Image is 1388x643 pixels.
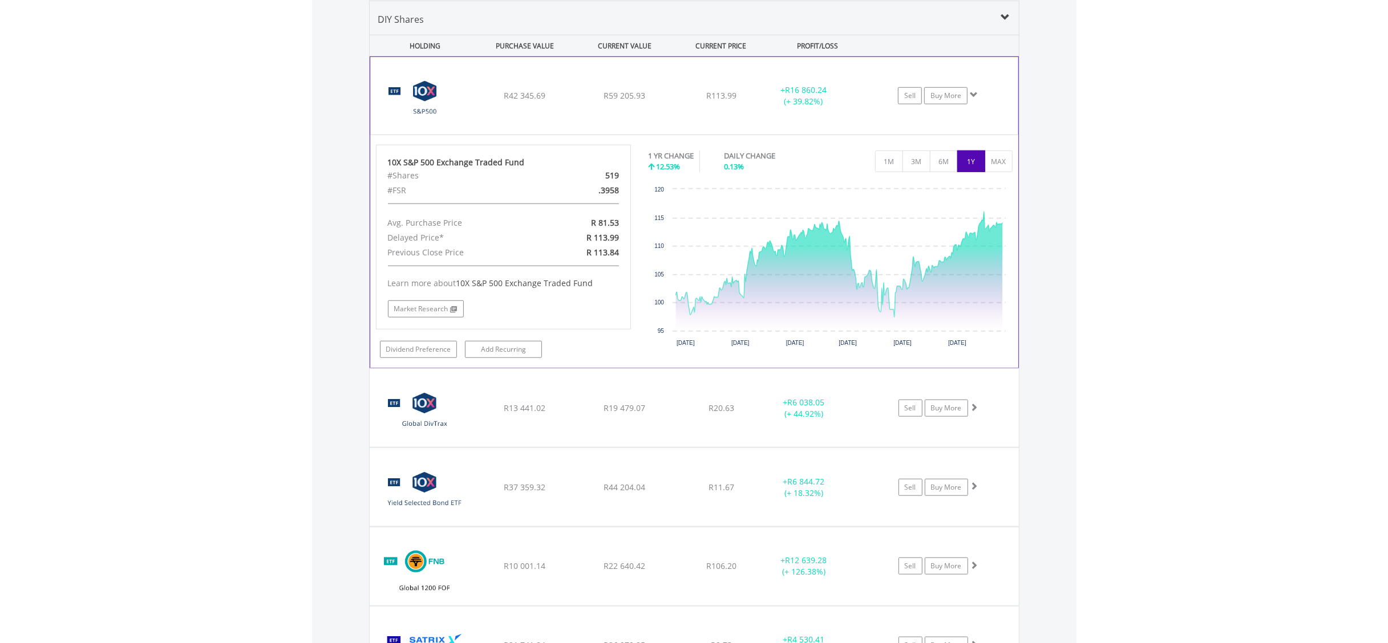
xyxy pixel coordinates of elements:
span: R22 640.42 [604,560,645,571]
span: R13 441.02 [504,402,545,413]
text: 115 [654,215,664,221]
div: + (+ 39.82%) [760,84,846,107]
a: Sell [899,479,922,496]
text: [DATE] [786,340,804,346]
a: Market Research [388,300,464,318]
span: DIY Shares [378,13,424,26]
img: TFSA.FNBEQF.png [375,542,474,603]
text: 95 [658,328,665,334]
img: TFSA.CSP500.png [376,71,474,132]
a: Buy More [925,479,968,496]
div: + (+ 18.32%) [761,476,847,499]
span: R44 204.04 [604,482,645,493]
div: Previous Close Price [379,245,545,260]
div: #Shares [379,168,545,183]
text: 100 [654,299,664,306]
a: Buy More [924,87,968,104]
span: R59 205.93 [604,90,645,101]
text: [DATE] [839,340,857,346]
div: HOLDING [370,35,474,56]
span: R16 860.24 [785,84,827,95]
button: MAX [985,150,1013,172]
span: R19 479.07 [604,402,645,413]
span: R37 359.32 [504,482,545,493]
span: R 81.53 [591,217,619,228]
a: Sell [899,400,922,417]
div: + (+ 126.38%) [761,555,847,577]
div: DAILY CHANGE [724,150,815,161]
span: R 113.99 [586,232,619,243]
span: R106.20 [706,560,737,571]
button: 1Y [957,150,985,172]
button: 3M [903,150,930,172]
a: Buy More [925,400,968,417]
a: Dividend Preference [380,341,457,358]
div: CURRENT VALUE [576,35,674,56]
svg: Interactive chart [648,184,1011,355]
div: 519 [545,168,628,183]
span: 12.53% [656,161,680,172]
button: 1M [875,150,903,172]
div: PROFIT/LOSS [769,35,867,56]
span: 0.13% [724,161,744,172]
button: 6M [930,150,958,172]
text: 105 [654,271,664,278]
a: Sell [899,557,922,575]
a: Buy More [925,557,968,575]
div: 10X S&P 500 Exchange Traded Fund [388,157,620,168]
img: TFSA.CSYSB.png [375,462,474,523]
text: [DATE] [677,340,695,346]
span: R113.99 [706,90,737,101]
div: Chart. Highcharts interactive chart. [648,184,1013,355]
text: 110 [654,243,664,249]
a: Sell [898,87,922,104]
div: 1 YR CHANGE [648,150,694,161]
img: TFSA.GLODIV.png [375,383,474,444]
span: R20.63 [709,402,734,413]
div: Delayed Price* [379,230,545,245]
span: R12 639.28 [785,555,827,565]
div: Avg. Purchase Price [379,215,545,230]
text: [DATE] [731,340,750,346]
span: R6 038.05 [787,397,824,408]
span: R42 345.69 [504,90,545,101]
span: 10X S&P 500 Exchange Traded Fund [456,278,593,288]
div: Learn more about [388,278,620,289]
span: R10 001.14 [504,560,545,571]
span: R11.67 [709,482,734,493]
text: [DATE] [948,340,966,346]
text: 120 [654,186,664,193]
div: CURRENT PRICE [675,35,766,56]
div: PURCHASE VALUE [476,35,574,56]
span: R 113.84 [586,247,619,258]
div: + (+ 44.92%) [761,397,847,420]
div: #FSR [379,183,545,198]
span: R6 844.72 [787,476,824,487]
a: Add Recurring [465,341,542,358]
text: [DATE] [893,340,912,346]
div: .3958 [545,183,628,198]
